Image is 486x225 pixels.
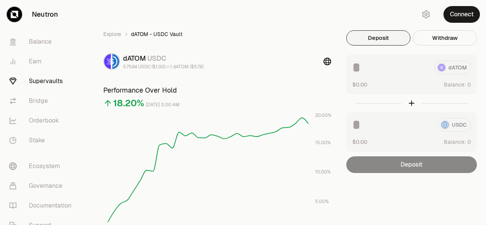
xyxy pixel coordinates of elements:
tspan: 20.00% [315,112,331,118]
span: Balance: [444,81,466,88]
button: Connect [443,6,480,23]
nav: breadcrumb [103,30,331,38]
div: [DATE] 2:00 AM [146,101,180,109]
a: Earn [3,52,82,71]
a: Bridge [3,91,82,111]
tspan: 10.00% [315,169,331,175]
img: USDC Logo [112,54,119,69]
a: Supervaults [3,71,82,91]
button: Withdraw [413,30,477,46]
tspan: 15.00% [315,140,331,146]
a: Ecosystem [3,156,82,176]
tspan: 5.00% [315,198,329,205]
div: 5.7594 USDC ($1.00) = 1 dATOM ($5.76) [123,64,204,70]
div: dATOM [123,53,204,64]
div: 18.20% [113,97,144,109]
h3: Performance Over Hold [103,85,331,96]
a: Documentation [3,196,82,216]
a: Explore [103,30,121,38]
span: dATOM - USDC Vault [131,30,182,38]
button: $0.00 [352,138,367,146]
button: $0.00 [352,80,367,88]
a: Stake [3,131,82,150]
span: USDC [147,54,166,63]
img: dATOM Logo [104,54,111,69]
a: Governance [3,176,82,196]
a: Balance [3,32,82,52]
a: Orderbook [3,111,82,131]
span: Balance: [444,138,466,146]
button: Deposit [346,30,410,46]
